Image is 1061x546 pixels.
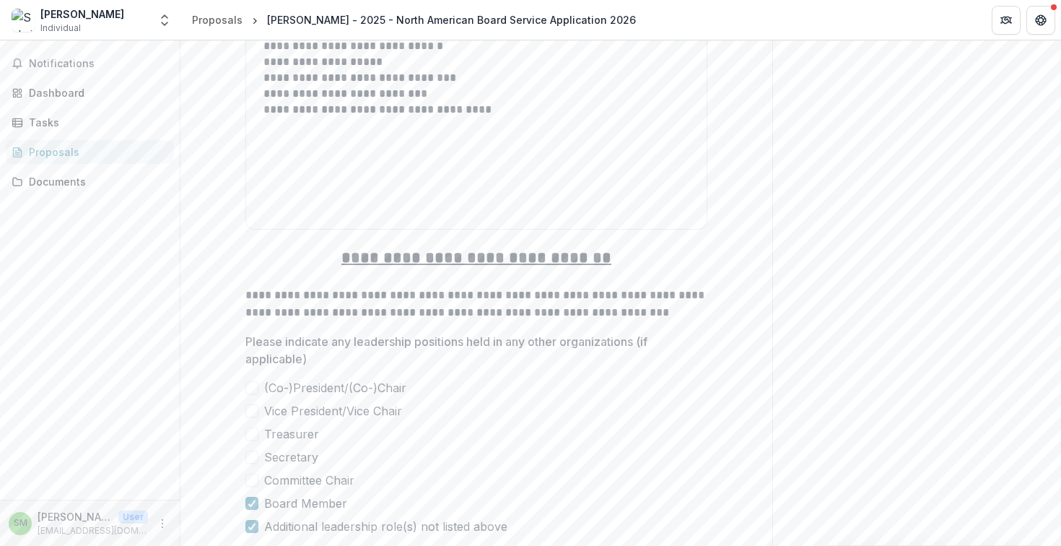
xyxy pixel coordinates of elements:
a: Proposals [6,140,174,164]
span: Board Member [264,495,347,512]
nav: breadcrumb [186,9,642,30]
p: Please indicate any leadership positions held in any other organizations (if applicable) [245,333,699,368]
div: Dashboard [29,85,162,100]
a: Tasks [6,110,174,134]
div: [PERSON_NAME] [40,6,124,22]
span: Committee Chair [264,472,354,489]
div: Proposals [29,144,162,160]
span: Notifications [29,58,168,70]
span: Individual [40,22,81,35]
span: Treasurer [264,425,319,443]
button: Partners [992,6,1021,35]
a: Documents [6,170,174,194]
a: Proposals [186,9,248,30]
div: Sabrina Miller [14,519,27,528]
button: Open entity switcher [154,6,175,35]
p: [EMAIL_ADDRESS][DOMAIN_NAME] [38,524,148,537]
div: Proposals [192,12,243,27]
div: [PERSON_NAME] - 2025 - North American Board Service Application 2026 [267,12,636,27]
span: Additional leadership role(s) not listed above [264,518,507,535]
button: More [154,515,171,532]
div: Tasks [29,115,162,130]
button: Get Help [1026,6,1055,35]
a: Dashboard [6,81,174,105]
div: Documents [29,174,162,189]
span: (Co-)President/(Co-)Chair [264,379,406,396]
p: User [118,511,148,524]
span: Vice President/Vice Chair [264,402,402,420]
img: Sabrina Polly Miller [12,9,35,32]
button: Notifications [6,52,174,75]
p: [PERSON_NAME] [38,509,113,524]
span: Secretary [264,448,318,466]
